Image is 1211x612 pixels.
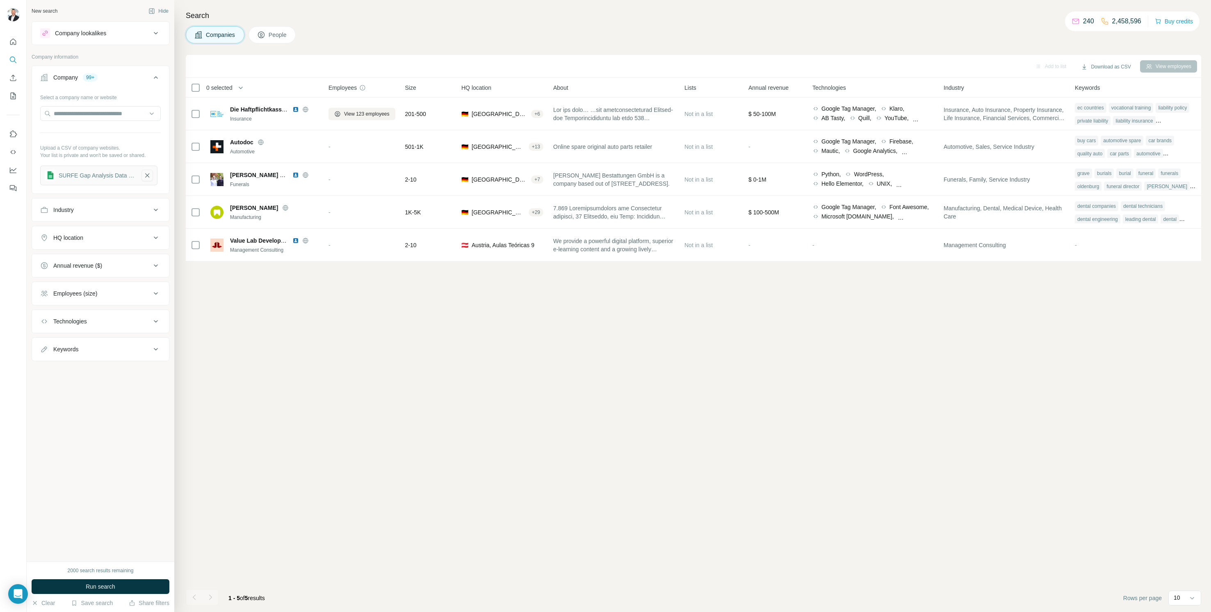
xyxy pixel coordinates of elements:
[228,595,265,601] span: results
[684,242,713,248] span: Not in a list
[907,212,924,221] span: Vue.js,
[889,105,905,113] span: Klaro,
[684,143,713,150] span: Not in a list
[1113,116,1155,126] div: liability insurance
[129,599,169,607] button: Share filters
[206,84,233,92] span: 0 selected
[854,170,884,178] span: WordPress,
[1156,103,1189,113] div: liability policy
[553,84,568,92] span: About
[748,111,776,117] span: $ 50-100M
[821,170,841,178] span: Python,
[472,208,525,216] span: [GEOGRAPHIC_DATA], [GEOGRAPHIC_DATA]|[GEOGRAPHIC_DATA]|Main-Kinzig
[405,84,416,92] span: Size
[45,170,56,181] img: gsheets icon
[748,209,779,216] span: $ 100-500M
[1161,214,1179,224] div: dental
[461,110,468,118] span: 🇩🇪
[40,91,161,101] div: Select a company name or website
[344,110,390,118] span: View 123 employees
[7,181,20,196] button: Feedback
[461,143,468,151] span: 🇩🇪
[553,204,675,221] span: 7.869 Loremipsumdolors ame Consectetur adipisci, 37 Elitseddo, eiu Temp: Incididun utlabo etd mag...
[684,111,713,117] span: Not in a list
[472,175,528,184] span: [GEOGRAPHIC_DATA], [GEOGRAPHIC_DATA]|[GEOGRAPHIC_DATA]
[7,8,20,21] img: Avatar
[1075,103,1106,113] div: ec countries
[1146,136,1174,146] div: car brands
[812,84,846,92] span: Technologies
[230,237,313,244] span: Value Lab Development GmbH
[83,74,98,81] div: 99+
[230,181,319,188] div: Funerals
[1075,242,1077,248] span: -
[1174,594,1180,602] p: 10
[53,206,74,214] div: Industry
[1075,61,1136,73] button: Download as CSV
[7,145,20,159] button: Use Surfe API
[553,106,675,122] span: Lor ips dolo… …sit ametconsecteturad Elitsed- doe Temporincididuntu lab etdo 538 Magnaaliquae. Ad...
[944,175,1030,184] span: Funerals, Family, Service Industry
[853,147,897,155] span: Google Analytics,
[71,599,113,607] button: Save search
[1144,182,1190,191] div: [PERSON_NAME]
[944,204,1065,221] span: Manufacturing, Dental, Medical Device, Health Care
[86,582,115,591] span: Run search
[472,110,528,118] span: [GEOGRAPHIC_DATA], [GEOGRAPHIC_DATA]|[GEOGRAPHIC_DATA]|[GEOGRAPHIC_DATA]
[53,262,102,270] div: Annual revenue ($)
[32,284,169,303] button: Employees (size)
[1158,168,1181,178] div: funerals
[531,176,543,183] div: + 7
[405,241,417,249] span: 2-10
[877,180,892,188] span: UNIX,
[206,31,236,39] span: Companies
[748,143,750,150] span: -
[328,242,331,248] span: -
[328,176,331,183] span: -
[228,595,240,601] span: 1 - 5
[53,317,87,325] div: Technologies
[186,10,1201,21] h4: Search
[230,172,317,178] span: [PERSON_NAME] Bestattungen
[553,171,675,188] span: [PERSON_NAME] Bestattungen GmbH is a company based out of [STREET_ADDRESS].
[328,108,395,120] button: View 123 employees
[53,289,97,298] div: Employees (size)
[32,256,169,275] button: Annual revenue ($)
[461,208,468,216] span: 🇩🇪
[32,312,169,331] button: Technologies
[32,339,169,359] button: Keywords
[461,175,468,184] span: 🇩🇪
[240,595,245,601] span: of
[812,242,814,248] span: -
[1075,116,1111,126] div: private liability
[1075,149,1105,159] div: quality auto
[1075,168,1092,178] div: grave
[472,241,534,249] span: Austria, Aulas Teóricas 9
[230,148,319,155] div: Automotive
[910,147,928,155] span: jQuery,
[889,137,913,146] span: Firebase,
[461,84,491,92] span: HQ location
[55,29,106,37] div: Company lookalikes
[944,241,1006,249] span: Management Consulting
[230,214,319,221] div: Manufacturing
[858,114,871,122] span: Quill,
[269,31,287,39] span: People
[32,7,57,15] div: New search
[529,143,543,150] div: + 13
[292,237,299,244] img: LinkedIn logo
[210,173,223,186] img: Logo of Schröder Bestattungen
[1116,168,1133,178] div: burial
[53,345,78,353] div: Keywords
[1075,136,1098,146] div: buy cars
[53,73,78,82] div: Company
[405,110,426,118] span: 201-500
[7,127,20,141] button: Use Surfe on LinkedIn
[328,143,331,150] span: -
[32,53,169,61] p: Company information
[230,115,319,123] div: Insurance
[821,212,894,221] span: Microsoft [DOMAIN_NAME],
[32,68,169,91] button: Company99+
[1112,16,1141,26] p: 2,458,596
[7,52,20,67] button: Search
